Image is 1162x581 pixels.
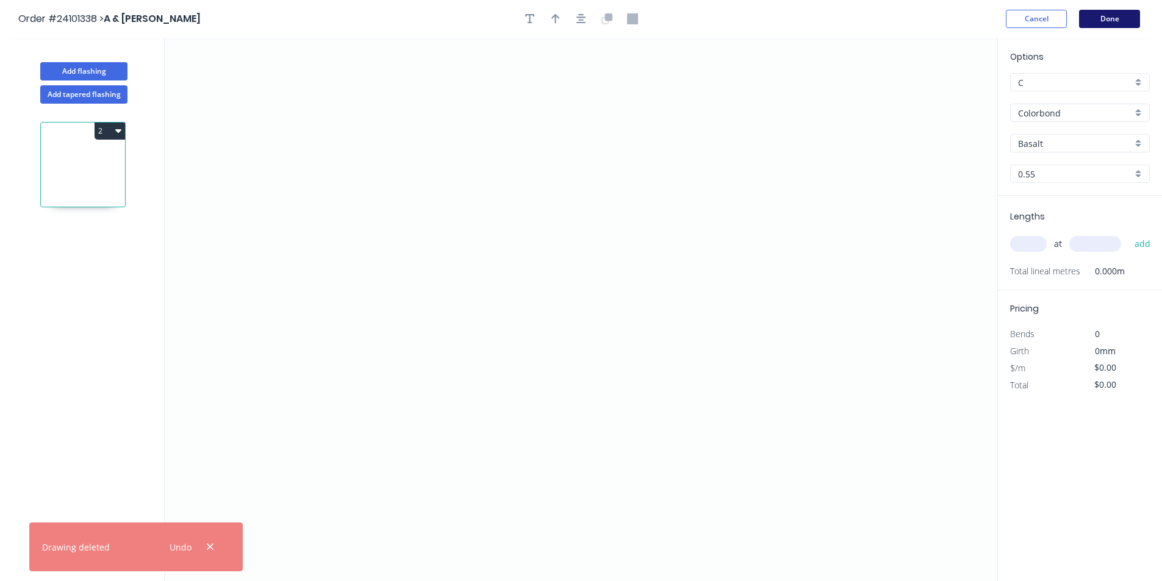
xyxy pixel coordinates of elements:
span: 0 [1095,328,1100,340]
span: Order #24101338 > [18,12,104,26]
input: Price level [1018,76,1132,89]
svg: 0 [165,38,997,581]
button: 2 [95,123,125,140]
button: Add flashing [40,62,127,80]
span: Options [1010,51,1044,63]
input: Material [1018,107,1132,119]
button: add [1128,233,1157,254]
span: Bends [1010,328,1035,340]
button: Add tapered flashing [40,85,127,104]
span: Lengths [1010,210,1045,223]
span: Girth [1010,345,1029,357]
span: Pricing [1010,302,1039,315]
button: Done [1079,10,1140,28]
span: 0.000m [1080,263,1125,280]
span: Total lineal metres [1010,263,1080,280]
span: at [1054,235,1062,252]
button: Undo [163,539,198,555]
span: A & [PERSON_NAME] [104,12,201,26]
button: Cancel [1006,10,1067,28]
span: 0mm [1095,345,1116,357]
input: Thickness [1018,168,1132,180]
input: Colour [1018,137,1132,150]
div: Drawing deleted [42,541,110,554]
span: $/m [1010,362,1025,374]
span: Total [1010,379,1028,391]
